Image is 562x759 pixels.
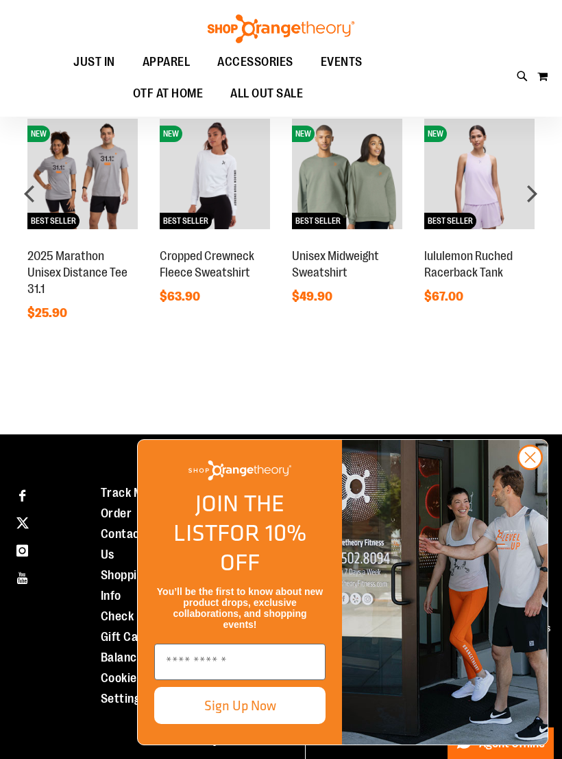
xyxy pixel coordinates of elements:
[292,249,379,279] a: Unisex Midweight Sweatshirt
[292,234,402,245] a: Unisex Midweight SweatshirtNEWBEST SELLER
[230,78,303,109] span: ALL OUT SALE
[160,249,254,279] a: Cropped Crewneck Fleece Sweatshirt
[10,482,34,506] a: Visit our Facebook page
[27,213,80,229] span: BEST SELLER
[16,517,29,529] img: Twitter
[424,234,535,245] a: lululemon Ruched Racerback TankNEWBEST SELLER
[292,126,315,142] span: NEW
[154,687,326,724] button: Sign Up Now
[133,78,204,109] span: OTF AT HOME
[424,119,535,229] img: lululemon Ruched Racerback Tank
[101,671,147,705] a: Cookie Settings
[292,119,402,229] img: Unisex Midweight Sweatshirt
[217,47,293,78] span: ACCESSORIES
[10,537,34,561] a: Visit our Instagram page
[342,440,548,745] img: Shop Orangtheory
[160,290,202,303] span: $63.90
[10,510,34,534] a: Visit our X page
[73,47,115,78] span: JUST IN
[160,234,270,245] a: Cropped Crewneck Fleece SweatshirtNEWBEST SELLER
[143,47,191,78] span: APPAREL
[154,644,326,680] input: Enter email
[101,609,150,664] a: Check Gift Card Balance
[101,486,149,520] a: Track My Order
[27,234,138,245] a: 2025 Marathon Unisex Distance Tee 31.1NEWBEST SELLER
[27,306,69,320] span: $25.90
[27,249,127,296] a: 2025 Marathon Unisex Distance Tee 31.1
[160,119,270,229] img: Cropped Crewneck Fleece Sweatshirt
[160,126,182,142] span: NEW
[123,425,562,759] div: FLYOUT Form
[101,527,145,561] a: Contact Us
[217,515,306,579] span: FOR 10% OFF
[292,213,344,229] span: BEST SELLER
[517,445,543,470] button: Close dialog
[16,180,44,207] div: prev
[101,568,150,603] a: Shopping Info
[424,213,476,229] span: BEST SELLER
[27,126,50,142] span: NEW
[206,14,356,43] img: Shop Orangetheory
[27,119,138,229] img: 2025 Marathon Unisex Distance Tee 31.1
[292,290,334,303] span: $49.90
[518,180,546,207] div: next
[10,565,34,589] a: Visit our Youtube page
[157,586,323,630] span: You’ll be the first to know about new product drops, exclusive collaborations, and shopping events!
[160,213,212,229] span: BEST SELLER
[173,486,284,550] span: JOIN THE LIST
[188,460,291,480] img: Shop Orangetheory
[424,290,465,303] span: $67.00
[321,47,363,78] span: EVENTS
[424,249,513,279] a: lululemon Ruched Racerback Tank
[424,126,447,142] span: NEW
